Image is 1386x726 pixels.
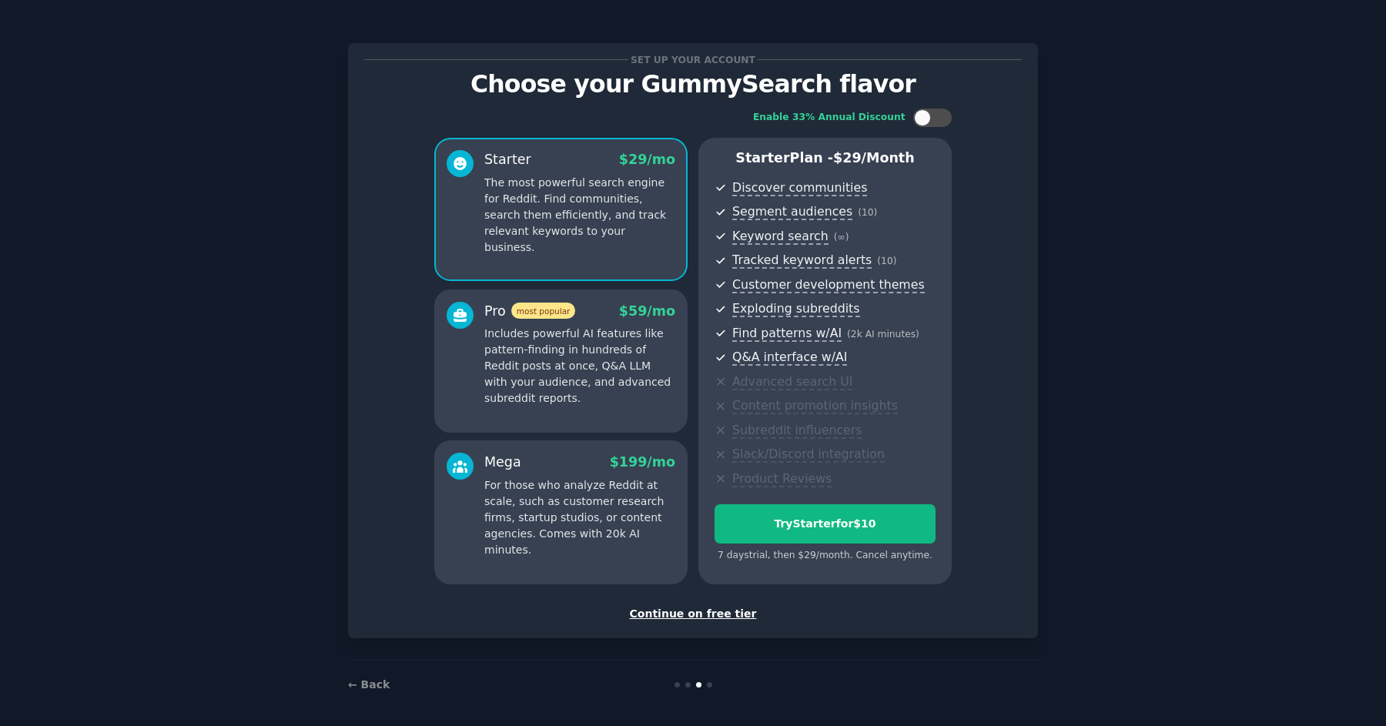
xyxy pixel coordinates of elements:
p: For those who analyze Reddit at scale, such as customer research firms, startup studios, or conte... [484,477,675,558]
span: Tracked keyword alerts [732,253,872,269]
button: TryStarterfor$10 [715,504,936,544]
p: The most powerful search engine for Reddit. Find communities, search them efficiently, and track ... [484,175,675,256]
span: $ 29 /month [833,150,915,166]
span: $ 29 /mo [619,152,675,167]
span: Discover communities [732,180,867,196]
span: Customer development themes [732,277,925,293]
span: most popular [511,303,576,319]
span: Set up your account [628,52,758,68]
div: Enable 33% Annual Discount [753,111,906,125]
div: Continue on free tier [364,606,1022,622]
div: Starter [484,150,531,169]
span: Advanced search UI [732,374,852,390]
div: 7 days trial, then $ 29 /month . Cancel anytime. [715,549,936,563]
a: ← Back [348,678,390,691]
div: Try Starter for $10 [715,516,935,532]
span: Exploding subreddits [732,301,859,317]
span: Segment audiences [732,204,852,220]
div: Pro [484,302,575,321]
span: ( ∞ ) [834,232,849,243]
span: Slack/Discord integration [732,447,885,463]
span: $ 199 /mo [610,454,675,470]
span: ( 10 ) [858,207,877,218]
p: Includes powerful AI features like pattern-finding in hundreds of Reddit posts at once, Q&A LLM w... [484,326,675,406]
span: Find patterns w/AI [732,326,842,342]
span: Keyword search [732,229,829,245]
span: Q&A interface w/AI [732,350,847,366]
p: Starter Plan - [715,149,936,168]
span: ( 2k AI minutes ) [847,329,919,340]
p: Choose your GummySearch flavor [364,71,1022,98]
span: Subreddit influencers [732,423,862,439]
span: ( 10 ) [877,256,896,266]
div: Mega [484,453,521,472]
span: $ 59 /mo [619,303,675,319]
span: Product Reviews [732,471,832,487]
span: Content promotion insights [732,398,898,414]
